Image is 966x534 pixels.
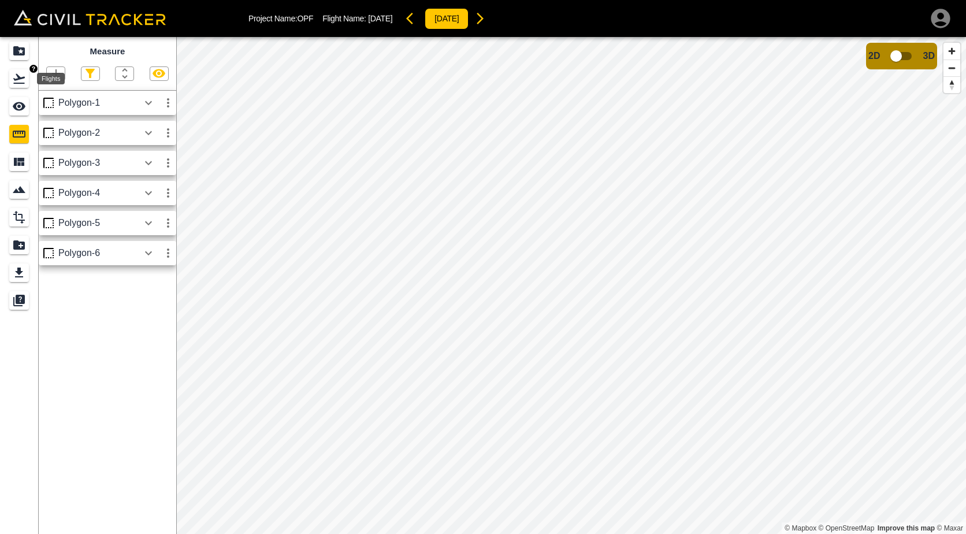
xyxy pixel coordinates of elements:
[368,14,392,23] span: [DATE]
[425,8,469,29] button: [DATE]
[943,76,960,93] button: Reset bearing to north
[923,51,935,61] span: 3D
[37,73,65,84] div: Flights
[878,524,935,532] a: Map feedback
[176,37,966,534] canvas: Map
[868,51,880,61] span: 2D
[937,524,963,532] a: Maxar
[943,60,960,76] button: Zoom out
[322,14,392,23] p: Flight Name:
[819,524,875,532] a: OpenStreetMap
[14,10,166,25] img: Civil Tracker
[248,14,313,23] p: Project Name: OPF
[943,43,960,60] button: Zoom in
[785,524,816,532] a: Mapbox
